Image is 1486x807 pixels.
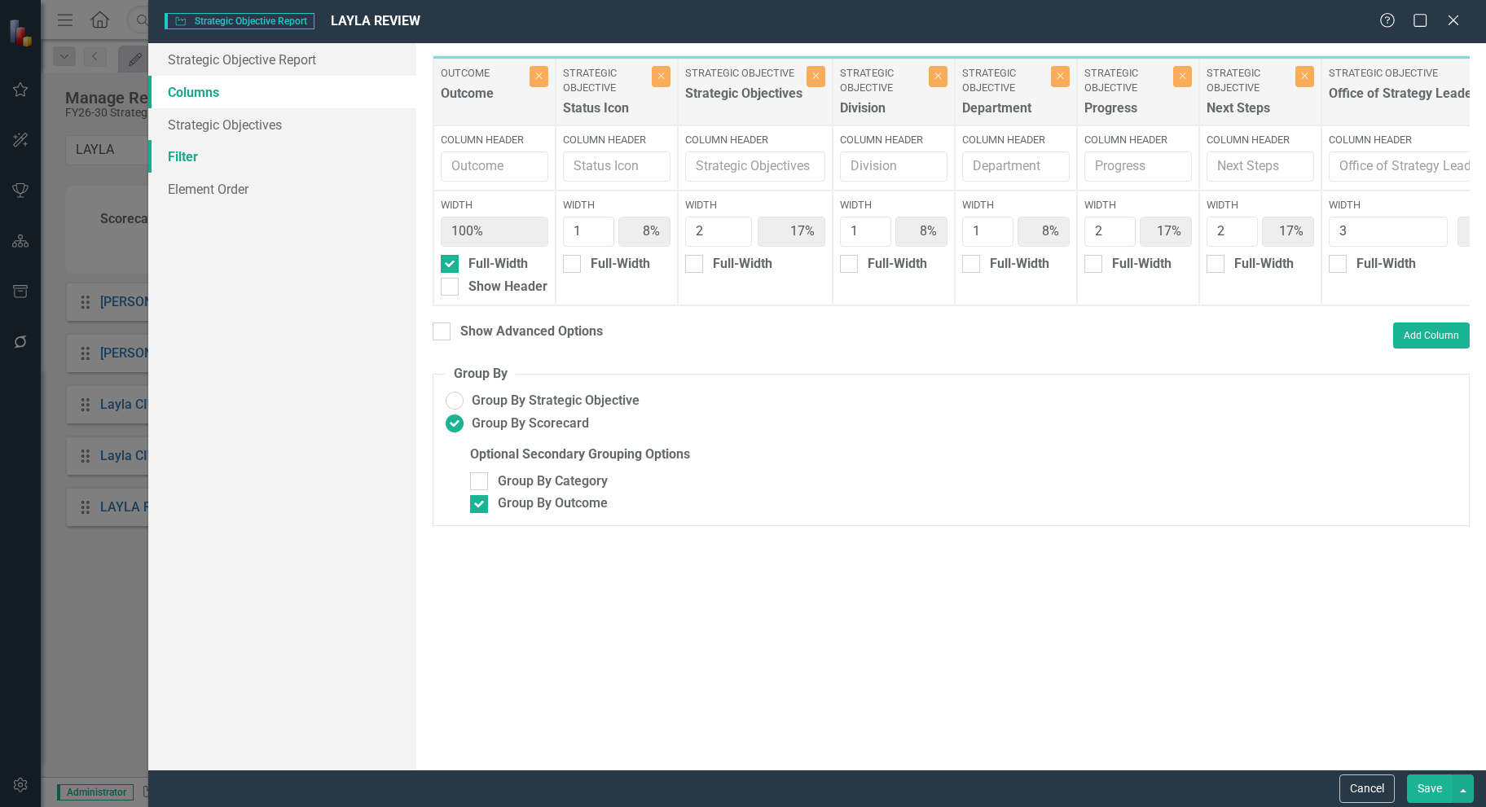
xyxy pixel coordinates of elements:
span: Group By Strategic Objective [472,392,640,410]
div: Full-Width [591,255,650,274]
input: Progress [1084,151,1192,182]
label: Width [962,198,1070,213]
label: Column Header [441,133,548,147]
legend: Group By [446,365,516,384]
input: Column Width [1207,217,1258,247]
label: Column Header [1207,133,1314,147]
div: Division [840,99,925,126]
label: Strategic Objective [962,66,1047,96]
div: Outcome [441,85,525,112]
input: Division [840,151,947,182]
input: Column Width [840,217,891,247]
div: Full-Width [468,255,528,274]
label: Strategic Objective [1084,66,1169,96]
a: Strategic Objectives [148,108,415,141]
button: Cancel [1339,774,1395,803]
div: Full-Width [1234,255,1294,274]
input: Column Width [1329,217,1448,247]
a: Filter [148,140,415,173]
label: Column Header [840,133,947,147]
label: Optional Secondary Grouping Options [470,445,1457,464]
input: Status Icon [563,151,670,182]
input: Strategic Objectives [685,151,825,182]
label: Column Header [1084,133,1192,147]
span: LAYLA REVIEW [331,13,420,29]
label: Width [441,198,548,213]
button: Add Column [1393,322,1470,349]
input: Column Width [1084,217,1136,247]
label: Strategic Objective [1207,66,1291,96]
button: Save [1407,774,1453,803]
div: Full-Width [868,255,927,274]
input: Column Width [962,217,1013,247]
div: Status Icon [563,99,648,126]
div: Show Advanced Options [460,322,603,341]
div: Next Steps [1207,99,1291,126]
div: Department [962,99,1047,126]
div: Full-Width [1112,255,1172,274]
label: Strategic Objective [685,66,802,81]
label: Width [563,198,670,213]
label: Strategic Objective [840,66,925,96]
label: Column Header [962,133,1070,147]
label: Column Header [685,133,825,147]
div: Progress [1084,99,1169,126]
span: Strategic Objective Report [165,13,314,29]
label: Column Header [563,133,670,147]
label: Outcome [441,66,525,81]
span: Group By Scorecard [472,414,589,433]
div: Full-Width [1356,255,1416,274]
input: Outcome [441,151,548,182]
a: Strategic Objective Report [148,43,415,76]
label: Strategic Objective [563,66,648,96]
input: Column Width [685,217,753,247]
div: Strategic Objectives [685,85,802,112]
div: Full-Width [990,255,1049,274]
div: Show Header [468,278,547,296]
input: Column Width [563,217,614,247]
div: Group By Category [498,472,608,491]
label: Width [1084,198,1192,213]
input: Department [962,151,1070,182]
div: Full-Width [713,255,772,274]
label: Width [1207,198,1314,213]
input: Next Steps [1207,151,1314,182]
a: Columns [148,76,415,108]
div: Group By Outcome [498,494,608,513]
a: Element Order [148,173,415,205]
label: Width [685,198,825,213]
label: Width [840,198,947,213]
